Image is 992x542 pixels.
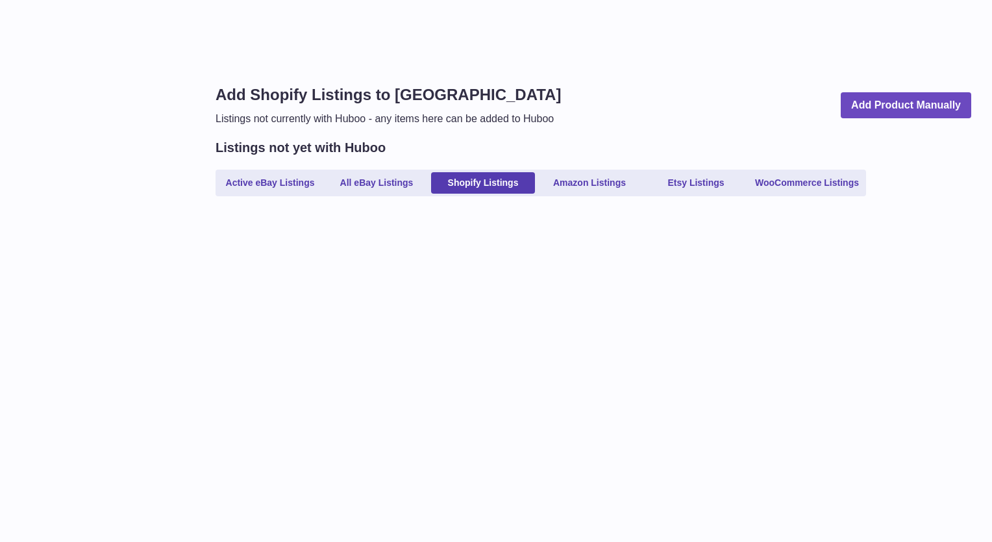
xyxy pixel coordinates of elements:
a: Add Product Manually [841,92,971,119]
h2: Listings not yet with Huboo [216,139,386,157]
a: Etsy Listings [644,172,748,194]
h1: Add Shopify Listings to [GEOGRAPHIC_DATA] [216,84,561,105]
a: Amazon Listings [538,172,641,194]
a: WooCommerce Listings [750,172,863,194]
a: All eBay Listings [325,172,428,194]
a: Active eBay Listings [218,172,322,194]
p: Listings not currently with Huboo - any items here can be added to Huboo [216,112,561,126]
a: Shopify Listings [431,172,535,194]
